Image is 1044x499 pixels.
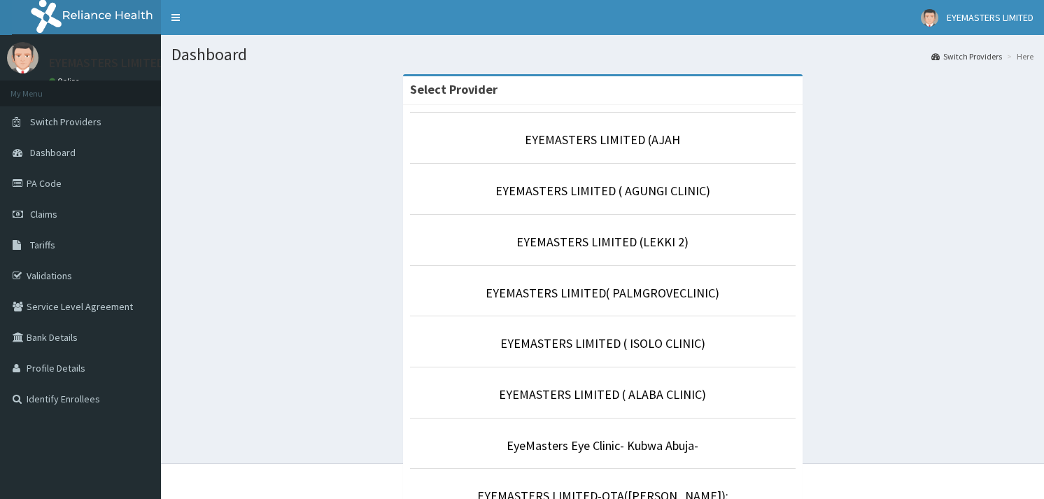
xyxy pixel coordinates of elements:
[30,146,76,159] span: Dashboard
[30,115,101,128] span: Switch Providers
[49,76,83,86] a: Online
[507,437,698,454] a: EyeMasters Eye Clinic- Kubwa Abuja-
[921,9,938,27] img: User Image
[486,285,719,301] a: EYEMASTERS LIMITED( PALMGROVECLINIC)
[931,50,1002,62] a: Switch Providers
[495,183,710,199] a: EYEMASTERS LIMITED ( AGUNGI CLINIC)
[525,132,680,148] a: EYEMASTERS LIMITED (AJAH
[410,81,498,97] strong: Select Provider
[30,239,55,251] span: Tariffs
[947,11,1034,24] span: EYEMASTERS LIMITED
[516,234,689,250] a: EYEMASTERS LIMITED (LEKKI 2)
[500,335,705,351] a: EYEMASTERS LIMITED ( ISOLO CLINIC)
[171,45,1034,64] h1: Dashboard
[30,208,57,220] span: Claims
[499,386,706,402] a: EYEMASTERS LIMITED ( ALABA CLINIC)
[49,57,164,69] p: EYEMASTERS LIMITED
[7,42,38,73] img: User Image
[1003,50,1034,62] li: Here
